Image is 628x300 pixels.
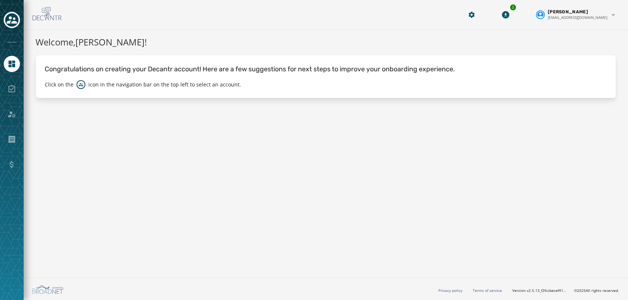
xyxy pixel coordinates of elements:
[473,288,502,293] a: Terms of service
[88,81,241,88] p: icon in the navigation bar on the top left to select an account.
[35,35,616,49] h1: Welcome, [PERSON_NAME] !
[4,56,20,72] a: Navigate to Home
[499,8,512,21] button: Download Menu
[548,9,588,15] span: [PERSON_NAME]
[4,12,20,28] button: Toggle account select drawer
[527,288,568,293] span: v2.5.13_f2fccbecef41a56588405520c543f5f958952a99
[548,15,607,20] span: [EMAIL_ADDRESS][DOMAIN_NAME]
[574,288,619,293] span: © 2025 All rights reserved.
[509,4,517,11] div: 2
[438,288,462,293] a: Privacy policy
[45,81,74,88] p: Click on the
[465,8,478,21] button: Manage global settings
[512,288,568,293] span: Version
[533,6,619,23] button: User settings
[45,64,607,74] p: Congratulations on creating your Decantr account! Here are a few suggestions for next steps to im...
